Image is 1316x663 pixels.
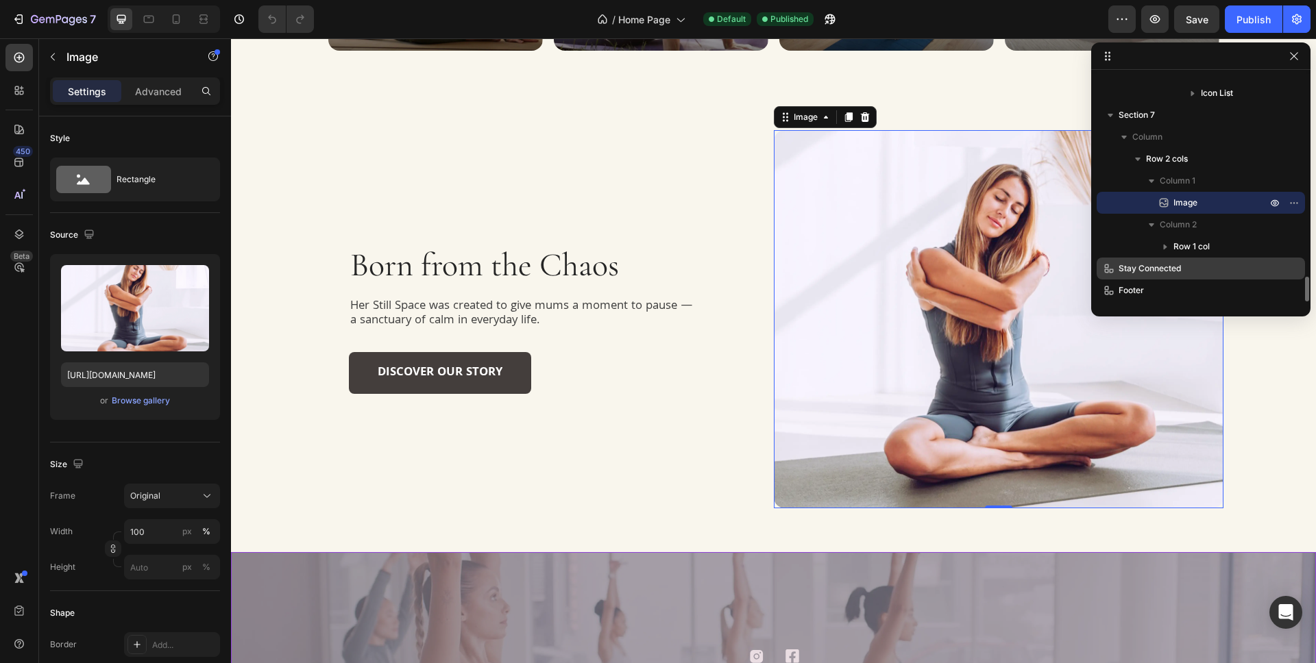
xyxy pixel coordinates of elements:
button: % [179,559,195,575]
span: Section 7 [1119,108,1155,122]
label: Frame [50,490,75,502]
button: % [179,523,195,540]
div: px [182,525,192,538]
label: Height [50,561,75,573]
span: Published [770,13,808,25]
div: Rectangle [117,164,200,195]
span: Column 1 [1160,174,1195,188]
div: Open Intercom Messenger [1269,596,1302,629]
span: Stay Connected [1119,262,1181,275]
span: Default [717,13,746,25]
span: Column 2 [1160,218,1197,232]
p: a sanctuary of calm in everyday life. [119,275,470,290]
button: Save [1174,5,1219,33]
button: Browse gallery [111,394,171,408]
div: Source [50,226,97,245]
span: Home Page [618,12,670,27]
span: Original [130,490,160,502]
div: Style [50,132,70,145]
button: Original [124,484,220,508]
button: px [198,523,215,540]
input: https://example.com/image.jpg [61,362,209,387]
button: px [198,559,215,575]
label: Width [50,525,73,538]
div: 450 [13,146,33,157]
p: 7 [90,11,96,27]
p: Advanced [135,84,182,99]
span: Icon List [1201,86,1233,100]
h2: Born from the Chaos [118,206,518,249]
p: Discover Our Story [147,325,271,345]
div: Border [50,638,77,651]
span: Save [1186,14,1208,25]
div: Publish [1236,12,1271,27]
div: Undo/Redo [258,5,314,33]
img: gempages_584646938729644810-6d0c7f88-3d11-4601-b155-5033a6121d66.webp [543,92,992,470]
div: Size [50,455,86,474]
p: Settings [68,84,106,99]
div: Shape [50,607,75,619]
a: Discover Our Story [118,314,300,355]
span: or [100,392,108,409]
iframe: Design area [231,38,1316,663]
img: preview-image [61,265,209,351]
span: Column [1132,130,1162,144]
span: / [612,12,616,27]
button: 7 [5,5,102,33]
div: px [182,561,192,573]
input: px% [124,519,220,544]
div: Image [560,73,589,85]
input: px% [124,555,220,579]
p: Her Still Space was created to give mums a moment to pause — [119,261,470,276]
div: Add... [152,639,217,651]
div: Beta [10,251,33,262]
span: Row 1 col [1173,240,1210,253]
span: Row 2 cols [1146,152,1188,166]
div: % [202,525,210,538]
span: Image [1173,196,1197,210]
div: % [202,561,210,573]
span: Footer [1119,284,1144,297]
button: Publish [1225,5,1282,33]
p: Image [66,49,183,65]
div: Browse gallery [112,395,170,407]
